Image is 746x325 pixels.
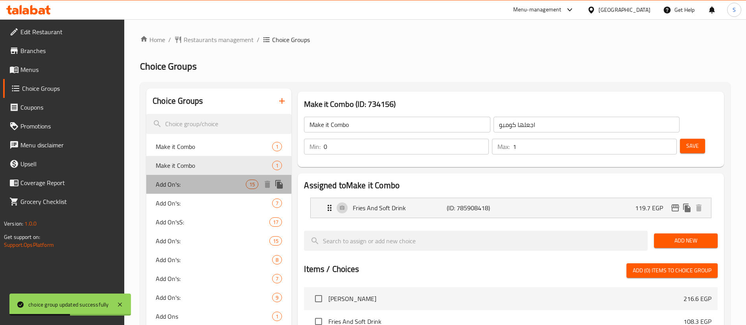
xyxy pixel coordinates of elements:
[168,35,171,44] li: /
[273,275,282,283] span: 7
[309,142,321,151] p: Min:
[4,232,40,242] span: Get support on:
[304,195,718,221] li: Expand
[20,103,118,112] span: Coupons
[3,154,125,173] a: Upsell
[311,198,711,218] div: Expand
[270,219,282,226] span: 17
[273,200,282,207] span: 7
[146,114,291,134] input: search
[273,256,282,264] span: 8
[146,288,291,307] div: Add On's:9
[681,202,693,214] button: duplicate
[3,60,125,79] a: Menus
[156,255,272,264] span: Add On's:
[3,192,125,211] a: Grocery Checklist
[497,142,510,151] p: Max:
[28,300,109,309] div: choice group updated successfully
[733,6,736,14] span: S
[20,27,118,37] span: Edit Restaurant
[272,312,282,321] div: Choices
[156,293,272,302] span: Add On's:
[513,5,562,15] div: Menu-management
[3,117,125,136] a: Promotions
[146,156,291,175] div: Make it Combo1
[3,79,125,98] a: Choice Groups
[669,202,681,214] button: edit
[22,84,118,93] span: Choice Groups
[272,142,282,151] div: Choices
[257,35,260,44] li: /
[20,65,118,74] span: Menus
[156,180,246,189] span: Add On's:
[273,162,282,169] span: 1
[146,175,291,194] div: Add On's:15deleteduplicate
[156,217,269,227] span: Add On'sS:
[20,197,118,206] span: Grocery Checklist
[140,35,165,44] a: Home
[3,41,125,60] a: Branches
[20,140,118,150] span: Menu disclaimer
[272,255,282,264] div: Choices
[633,266,711,275] span: Add (0) items to choice group
[680,139,705,153] button: Save
[20,46,118,55] span: Branches
[153,95,203,107] h2: Choice Groups
[246,181,258,188] span: 15
[660,236,711,246] span: Add New
[146,137,291,156] div: Make it Combo1
[146,213,291,231] div: Add On'sS:17
[24,219,37,229] span: 1.0.0
[3,173,125,192] a: Coverage Report
[270,237,282,245] span: 15
[273,294,282,301] span: 9
[156,312,272,321] span: Add Ons
[140,57,197,75] span: Choice Groups
[174,35,254,44] a: Restaurants management
[156,142,272,151] span: Make it Combo
[654,233,718,248] button: Add New
[693,202,705,214] button: delete
[20,121,118,131] span: Promotions
[626,263,718,278] button: Add (0) items to choice group
[146,250,291,269] div: Add On's:8
[156,236,269,246] span: Add On's:
[140,35,730,44] nav: breadcrumb
[353,203,446,213] p: Fries And Soft Drink
[272,274,282,283] div: Choices
[635,203,669,213] p: 119.7 EGP
[272,35,310,44] span: Choice Groups
[3,22,125,41] a: Edit Restaurant
[272,293,282,302] div: Choices
[686,141,699,151] span: Save
[146,231,291,250] div: Add On's:15
[20,159,118,169] span: Upsell
[156,161,272,170] span: Make it Combo
[328,294,683,303] span: [PERSON_NAME]
[273,143,282,151] span: 1
[599,6,650,14] div: [GEOGRAPHIC_DATA]
[447,203,509,213] p: (ID: 785908418)
[262,178,273,190] button: delete
[146,194,291,213] div: Add On's:7
[273,313,282,320] span: 1
[184,35,254,44] span: Restaurants management
[4,240,54,250] a: Support.OpsPlatform
[156,198,272,208] span: Add On's:
[3,98,125,117] a: Coupons
[304,98,718,110] h3: Make it Combo (ID: 734156)
[269,217,282,227] div: Choices
[304,263,359,275] h2: Items / Choices
[310,290,327,307] span: Select choice
[304,231,648,251] input: search
[146,269,291,288] div: Add On's:7
[683,294,711,303] p: 216.6 EGP
[3,136,125,154] a: Menu disclaimer
[156,274,272,283] span: Add On's:
[20,178,118,187] span: Coverage Report
[4,219,23,229] span: Version:
[272,198,282,208] div: Choices
[304,180,718,191] h2: Assigned to Make it Combo
[273,178,285,190] button: duplicate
